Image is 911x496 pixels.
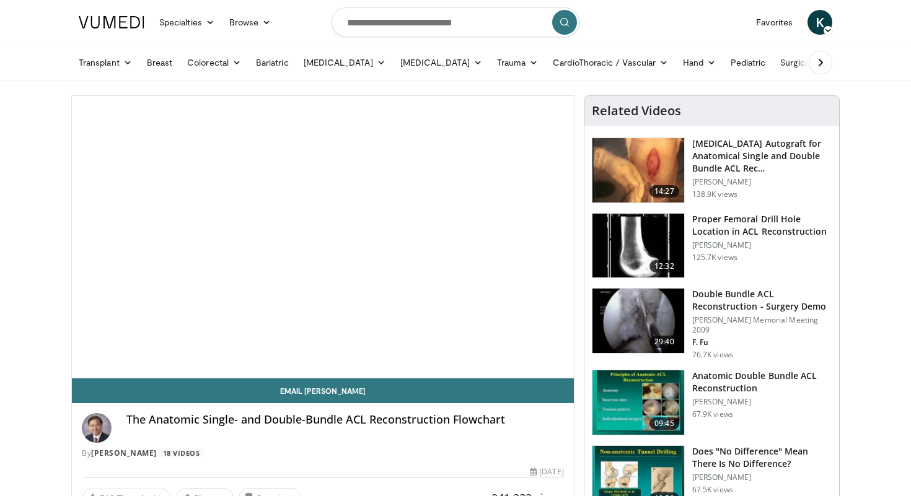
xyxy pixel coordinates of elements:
[152,10,222,35] a: Specialties
[692,350,733,360] p: 76.7K views
[393,50,490,75] a: [MEDICAL_DATA]
[592,214,684,278] img: Title_01_100001165_3.jpg.150x105_q85_crop-smart_upscale.jpg
[592,370,832,435] a: 09:45 Anatomic Double Bundle ACL Reconstruction [PERSON_NAME] 67.9K views
[692,253,737,263] p: 125.7K views
[692,315,832,335] p: [PERSON_NAME] Memorial Meeting 2009
[71,50,139,75] a: Transplant
[649,417,679,430] span: 09:45
[72,378,574,403] a: Email [PERSON_NAME]
[649,260,679,272] span: 12:32
[530,466,563,477] div: [DATE]
[79,16,144,28] img: VuMedi Logo
[692,472,832,482] p: [PERSON_NAME]
[72,96,574,378] video-js: Video Player
[676,50,723,75] a: Hand
[592,370,684,435] img: 38685_0000_3.png.150x105_q85_crop-smart_upscale.jpg
[749,10,800,35] a: Favorites
[649,336,679,348] span: 29:40
[159,448,204,459] a: 18 Videos
[592,138,684,202] img: 281064_0003_1.png.150x105_q85_crop-smart_upscale.jpg
[332,7,579,37] input: Search topics, interventions
[91,448,157,458] a: [PERSON_NAME]
[249,50,296,75] a: Bariatric
[773,50,873,75] a: Surgical Oncology
[808,10,832,35] a: K
[126,413,564,427] h4: The Anatomic Single- and Double-Bundle ACL Reconstruction Flowchart
[296,50,393,75] a: [MEDICAL_DATA]
[692,240,832,250] p: [PERSON_NAME]
[592,213,832,279] a: 12:32 Proper Femoral Drill Hole Location in ACL Reconstruction [PERSON_NAME] 125.7K views
[692,409,733,419] p: 67.9K views
[592,103,681,118] h4: Related Videos
[692,397,832,407] p: [PERSON_NAME]
[139,50,180,75] a: Breast
[692,445,832,470] h3: Does "No Difference" Mean There Is No Difference?
[692,189,737,199] p: 138.9K views
[222,10,279,35] a: Browse
[180,50,249,75] a: Colorectal
[490,50,546,75] a: Trauma
[545,50,676,75] a: CardioThoracic / Vascular
[592,289,684,353] img: ffu_3.png.150x105_q85_crop-smart_upscale.jpg
[692,137,832,175] h3: [MEDICAL_DATA] Autograft for Anatomical Single and Double Bundle ACL Rec…
[692,485,733,495] p: 67.5K views
[692,370,832,394] h3: Anatomic Double Bundle ACL Reconstruction
[692,213,832,238] h3: Proper Femoral Drill Hole Location in ACL Reconstruction
[692,177,832,187] p: [PERSON_NAME]
[692,337,832,347] p: F. Fu
[692,288,832,313] h3: Double Bundle ACL Reconstruction - Surgery Demo
[82,413,112,443] img: Avatar
[592,288,832,360] a: 29:40 Double Bundle ACL Reconstruction - Surgery Demo [PERSON_NAME] Memorial Meeting 2009 F. Fu 7...
[649,185,679,198] span: 14:27
[723,50,773,75] a: Pediatric
[592,137,832,203] a: 14:27 [MEDICAL_DATA] Autograft for Anatomical Single and Double Bundle ACL Rec… [PERSON_NAME] 138...
[82,448,564,459] div: By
